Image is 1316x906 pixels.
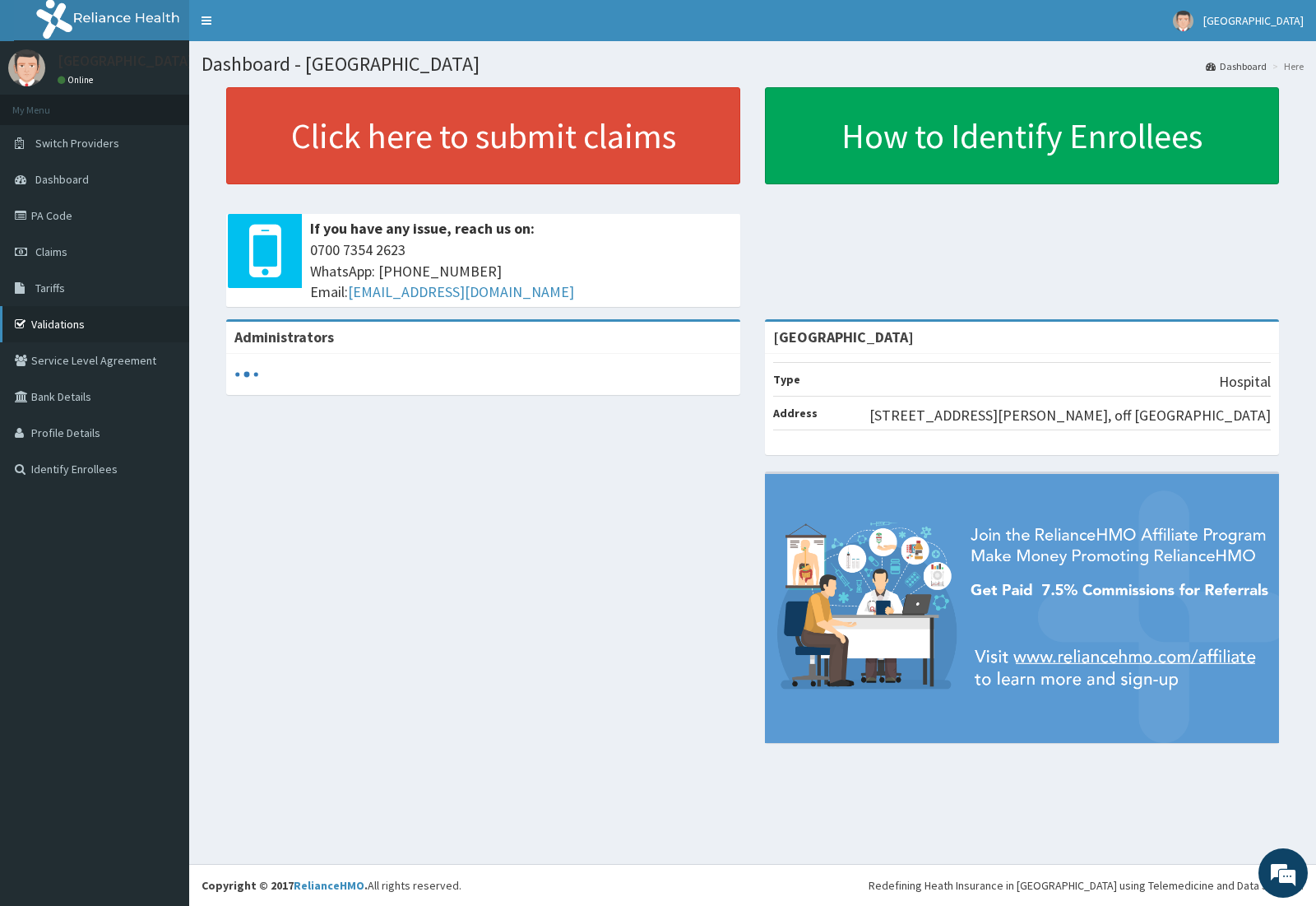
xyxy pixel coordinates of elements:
span: [GEOGRAPHIC_DATA] [1203,13,1304,28]
a: Online [58,74,97,86]
span: Dashboard [35,172,89,187]
a: RelianceHMO [294,878,364,893]
a: [EMAIL_ADDRESS][DOMAIN_NAME] [348,282,574,301]
footer: All rights reserved. [189,864,1316,906]
img: User Image [8,49,45,86]
strong: Copyright © 2017 . [202,878,368,893]
b: If you have any issue, reach us on: [310,219,535,238]
div: Redefining Heath Insurance in [GEOGRAPHIC_DATA] using Telemedicine and Data Science! [869,877,1304,894]
span: Switch Providers [35,136,119,151]
b: Administrators [234,328,334,346]
span: Tariffs [35,281,65,295]
img: User Image [1173,11,1193,31]
span: Claims [35,244,67,259]
a: Dashboard [1206,59,1267,73]
a: How to Identify Enrollees [765,87,1279,184]
a: Click here to submit claims [226,87,740,184]
b: Address [773,406,818,420]
strong: [GEOGRAPHIC_DATA] [773,328,914,346]
h1: Dashboard - [GEOGRAPHIC_DATA] [202,53,1304,75]
svg: audio-loading [234,362,259,387]
b: Type [773,372,800,387]
p: Hospital [1219,371,1271,393]
p: [STREET_ADDRESS][PERSON_NAME], off [GEOGRAPHIC_DATA] [869,405,1271,426]
li: Here [1268,59,1304,73]
img: provider-team-banner.png [765,474,1279,743]
p: [GEOGRAPHIC_DATA] [58,53,193,68]
span: 0700 7354 2623 WhatsApp: [PHONE_NUMBER] Email: [310,239,732,303]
